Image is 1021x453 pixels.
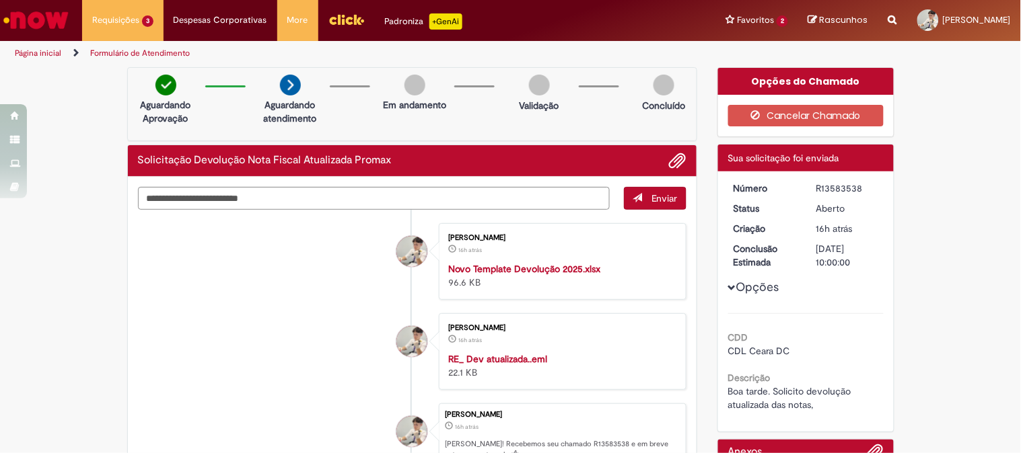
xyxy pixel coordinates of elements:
div: [PERSON_NAME] [448,324,672,332]
span: Despesas Corporativas [174,13,267,27]
span: Favoritos [737,13,774,27]
div: Padroniza [385,13,462,30]
p: Concluído [642,99,685,112]
span: 16h atrás [816,222,853,235]
b: Descrição [728,372,771,384]
img: ServiceNow [1,7,71,34]
dt: Número [724,181,806,195]
b: CDD [728,331,748,343]
img: check-circle-green.png [155,75,176,95]
span: Sua solicitação foi enviada [728,152,839,164]
div: Ana Lorena De Brito Soares [396,416,427,447]
p: Aguardando Aprovação [133,98,199,125]
time: 30/09/2025 18:37:11 [816,222,853,235]
a: Novo Template Devolução 2025.xlsx [448,263,600,275]
div: [PERSON_NAME] [445,411,679,419]
a: Formulário de Atendimento [90,48,190,58]
a: Rascunhos [808,14,868,27]
textarea: Digite sua mensagem aqui... [138,187,610,210]
div: 30/09/2025 18:37:11 [816,222,879,235]
div: Ana Lorena De Brito Soares [396,236,427,267]
img: img-circle-grey.png [404,75,425,95]
div: R13583538 [816,181,879,195]
a: Página inicial [15,48,61,58]
h2: Solicitação Devolução Nota Fiscal Atualizada Promax Histórico de tíquete [138,155,392,167]
div: 96.6 KB [448,262,672,289]
img: img-circle-grey.png [654,75,674,95]
div: [PERSON_NAME] [448,234,672,242]
p: Validação [520,99,559,112]
time: 30/09/2025 18:36:44 [458,246,482,254]
div: Opções do Chamado [718,68,894,95]
button: Adicionar anexos [669,152,686,169]
button: Cancelar Chamado [728,105,884,126]
p: +GenAi [429,13,462,30]
button: Enviar [624,187,686,210]
span: CDL Ceara DC [728,345,790,357]
span: Enviar [652,192,678,204]
span: 16h atrás [458,246,482,254]
span: Rascunhos [820,13,868,26]
span: 2 [777,15,788,27]
span: 3 [142,15,153,27]
div: [DATE] 10:00:00 [816,242,879,269]
span: 16h atrás [455,423,479,431]
img: img-circle-grey.png [529,75,550,95]
span: 16h atrás [458,336,482,344]
div: Aberto [816,202,879,215]
span: More [287,13,308,27]
a: RE_ Dev atualizada..eml [448,353,547,365]
time: 30/09/2025 18:36:44 [458,336,482,344]
dt: Conclusão Estimada [724,242,806,269]
div: 22.1 KB [448,352,672,379]
img: arrow-next.png [280,75,301,95]
span: Requisições [92,13,139,27]
span: Boa tarde. Solicito devolução atualizada das notas, [728,385,854,411]
dt: Status [724,202,806,215]
ul: Trilhas de página [10,41,670,66]
p: Em andamento [383,98,446,112]
div: Ana Lorena De Brito Soares [396,326,427,357]
dt: Criação [724,222,806,235]
img: click_logo_yellow_360x200.png [328,9,365,30]
p: Aguardando atendimento [258,98,323,125]
span: [PERSON_NAME] [943,14,1011,26]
